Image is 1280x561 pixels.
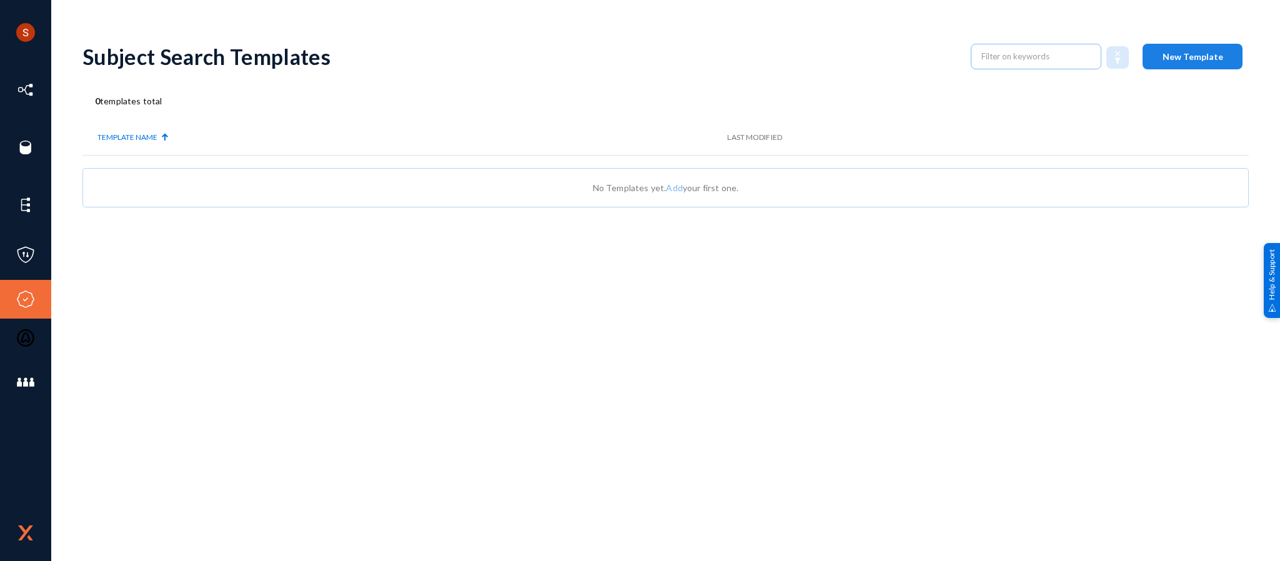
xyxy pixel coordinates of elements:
div: Help & Support [1264,243,1280,318]
img: icon-members.svg [16,373,35,392]
img: icon-oauth.svg [16,329,35,347]
span: No Templates yet. your first one. [593,182,739,193]
img: icon-inventory.svg [16,81,35,99]
img: icon-policies.svg [16,246,35,264]
img: ACg8ocLCHWB70YVmYJSZIkanuWRMiAOKj9BOxslbKTvretzi-06qRA=s96-c [16,23,35,42]
div: Subject Search Templates [82,44,958,69]
a: Add [666,182,682,193]
div: templates total [82,94,1249,107]
img: help_support.svg [1268,304,1276,312]
img: icon-elements.svg [16,196,35,214]
th: Last Modified [727,120,1136,155]
b: 0 [95,96,100,106]
div: Template Name [97,132,727,143]
span: New Template [1163,51,1223,62]
img: icon-compliance.svg [16,290,35,309]
button: New Template [1143,44,1243,69]
input: Filter on keywords [981,47,1091,66]
img: icon-sources.svg [16,138,35,157]
div: Template Name [97,132,157,143]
